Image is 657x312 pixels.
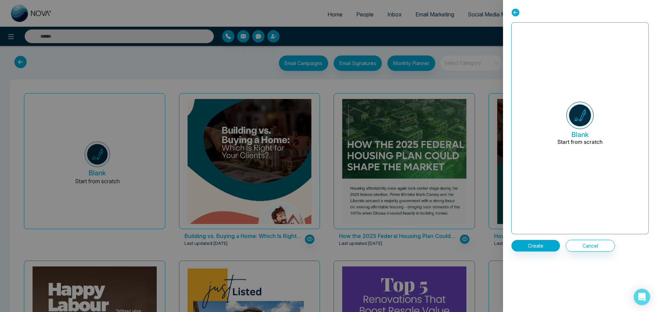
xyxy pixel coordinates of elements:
h5: Blank [557,129,603,139]
button: Cancel [566,240,615,252]
p: Start from scratch [557,139,603,153]
div: Open Intercom Messenger [634,289,650,305]
button: Create [511,240,560,252]
img: novacrm [566,102,594,129]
